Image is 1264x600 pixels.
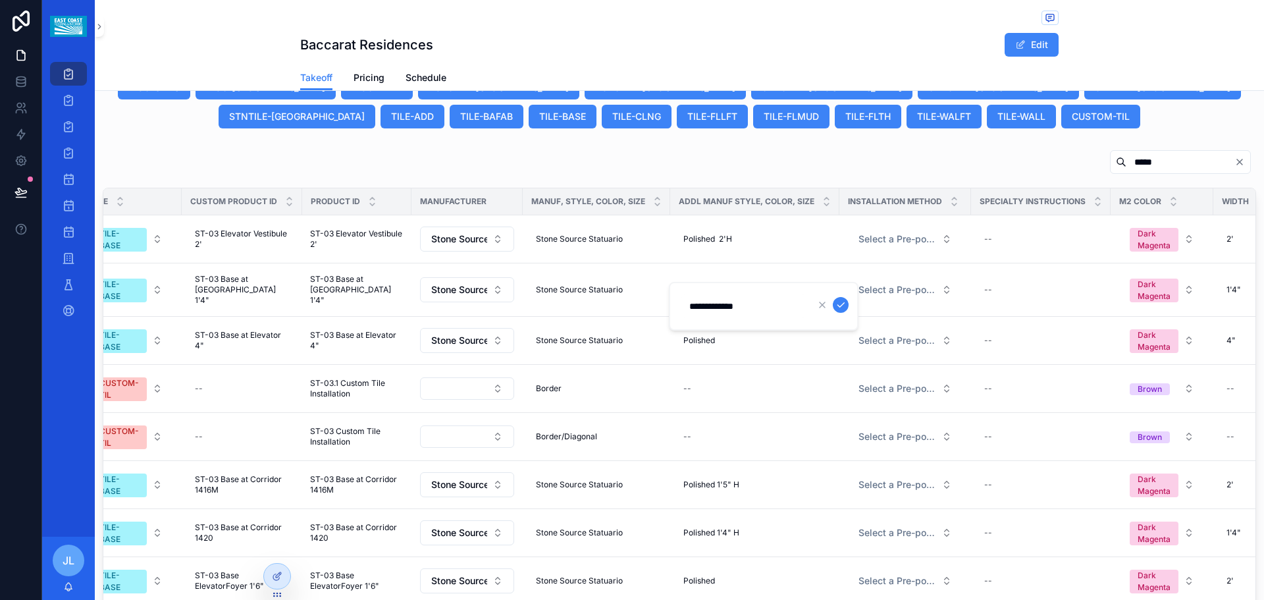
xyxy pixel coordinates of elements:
[858,232,936,246] span: Select a Pre-populated Installation Method
[311,196,360,207] span: Product ID
[984,528,992,538] div: --
[1119,515,1205,551] button: Select Button
[419,377,515,400] a: Select Button
[678,426,831,447] a: --
[845,110,891,123] span: TILE-FLTH
[1138,228,1171,252] div: Dark Magenta
[1226,383,1234,394] div: --
[858,283,936,296] span: Select a Pre-populated Installation Method
[99,279,139,302] div: TILE-BASE
[1138,431,1162,443] div: Brown
[50,16,86,37] img: App logo
[917,110,971,123] span: TILE-WALFT
[1119,563,1205,599] button: Select Button
[195,330,289,351] span: ST-03 Base at Elevator 4"
[1119,466,1205,503] a: Select Button
[1226,479,1234,490] span: 2'
[858,334,936,347] span: Select a Pre-populated Installation Method
[190,378,294,399] a: --
[1119,424,1205,449] a: Select Button
[310,378,404,399] a: ST-03.1 Custom Tile Installation
[683,479,739,490] span: Polished 1'5" H
[979,378,1103,399] a: --
[531,279,662,300] a: Stone Source Statuario
[529,105,596,128] button: TILE-BASE
[1138,522,1171,545] div: Dark Magenta
[683,528,739,538] span: Polished 1'4" H
[80,514,174,551] a: Select Button
[80,466,174,503] a: Select Button
[979,330,1103,351] a: --
[848,278,962,302] button: Select Button
[420,472,514,497] button: Select Button
[420,328,514,353] button: Select Button
[190,196,277,207] span: Custom Product ID
[431,334,487,347] span: Stone Source
[858,574,936,587] span: Select a Pre-populated Installation Method
[677,105,748,128] button: TILE-FLLFT
[536,234,623,244] span: Stone Source Statuario
[1119,272,1205,308] button: Select Button
[687,110,737,123] span: TILE-FLLFT
[835,105,901,128] button: TILE-FLTH
[753,105,829,128] button: TILE-FLMUD
[847,568,963,593] a: Select Button
[300,66,332,91] a: Takeoff
[81,323,173,358] button: Select Button
[1119,562,1205,599] a: Select Button
[531,570,662,591] a: Stone Source Statuario
[300,71,332,84] span: Takeoff
[310,330,404,351] span: ST-03 Base at Elevator 4"
[419,472,515,498] a: Select Button
[99,570,139,593] div: TILE-BASE
[683,383,691,394] div: --
[310,229,404,250] a: ST-03 Elevator Vestibule 2'
[42,53,95,340] div: scrollable content
[420,277,514,302] button: Select Button
[80,418,174,455] a: Select Button
[683,234,732,244] span: Polished 2'H
[195,274,289,306] span: ST-03 Base at [GEOGRAPHIC_DATA] 1'4"
[984,234,992,244] div: --
[536,335,623,346] span: Stone Source Statuario
[1119,323,1205,358] button: Select Button
[195,570,289,591] span: ST-03 Base ElevatorFoyer 1'6"
[536,285,623,295] span: Stone Source Statuario
[190,269,294,311] a: ST-03 Base at [GEOGRAPHIC_DATA] 1'4"
[419,425,515,449] a: Select Button
[81,221,173,257] button: Select Button
[310,570,404,591] a: ST-03 Base ElevatorFoyer 1'6"
[99,228,139,252] div: TILE-BASE
[531,229,662,250] a: Stone Source Statuario
[420,520,514,545] button: Select Button
[907,105,982,128] button: TILE-WALFT
[391,110,434,123] span: TILE-ADD
[1226,528,1241,538] span: 1'4"
[1119,425,1205,449] button: Select Button
[1119,322,1205,359] a: Select Button
[419,226,515,252] a: Select Button
[858,382,936,395] span: Select a Pre-populated Installation Method
[310,522,404,543] a: ST-03 Base at Corridor 1420
[99,522,139,545] div: TILE-BASE
[431,232,487,246] span: Stone Source
[431,574,487,587] span: Stone Source
[848,425,962,449] button: Select Button
[678,330,831,351] a: Polished
[229,110,365,123] span: STNTILE-[GEOGRAPHIC_DATA]
[1138,570,1171,593] div: Dark Magenta
[848,196,942,207] span: Installation Method
[80,322,174,359] a: Select Button
[678,378,831,399] a: --
[979,279,1103,300] a: --
[63,553,74,568] span: JL
[848,227,962,251] button: Select Button
[195,431,203,442] div: --
[195,383,203,394] div: --
[1222,196,1249,207] span: Width
[979,229,1103,250] a: --
[1226,431,1234,442] div: --
[310,426,404,447] a: ST-03 Custom Tile Installation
